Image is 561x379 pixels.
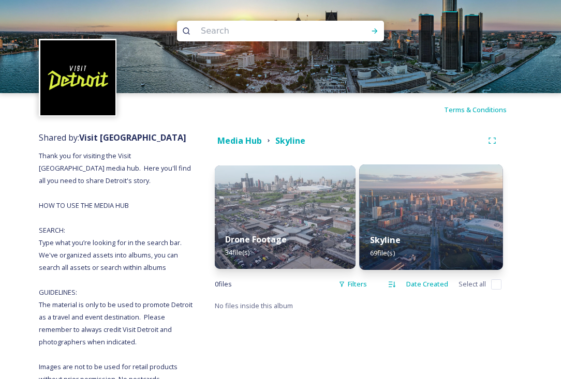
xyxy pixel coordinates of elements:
span: Select all [459,279,486,289]
img: 96fa55b3-48d1-4893-9052-c385f6f69521.jpg [359,164,503,270]
img: def2a28a-58a3-4210-861b-a08cb274e15c.jpg [215,165,356,269]
a: Terms & Conditions [444,103,522,116]
span: Shared by: [39,132,186,143]
img: VISIT%20DETROIT%20LOGO%20-%20BLACK%20BACKGROUND.png [40,40,115,115]
div: Filters [333,274,372,294]
strong: Skyline [370,234,401,246]
span: 0 file s [215,279,232,289]
span: No files inside this album [215,301,293,310]
span: Terms & Conditions [444,105,507,114]
span: 69 file(s) [370,248,395,257]
strong: Skyline [275,135,305,146]
span: 34 file(s) [225,248,249,257]
strong: Drone Footage [225,234,287,245]
div: Date Created [401,274,453,294]
strong: Visit [GEOGRAPHIC_DATA] [79,132,186,143]
input: Search [196,20,337,42]
strong: Media Hub [217,135,262,146]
